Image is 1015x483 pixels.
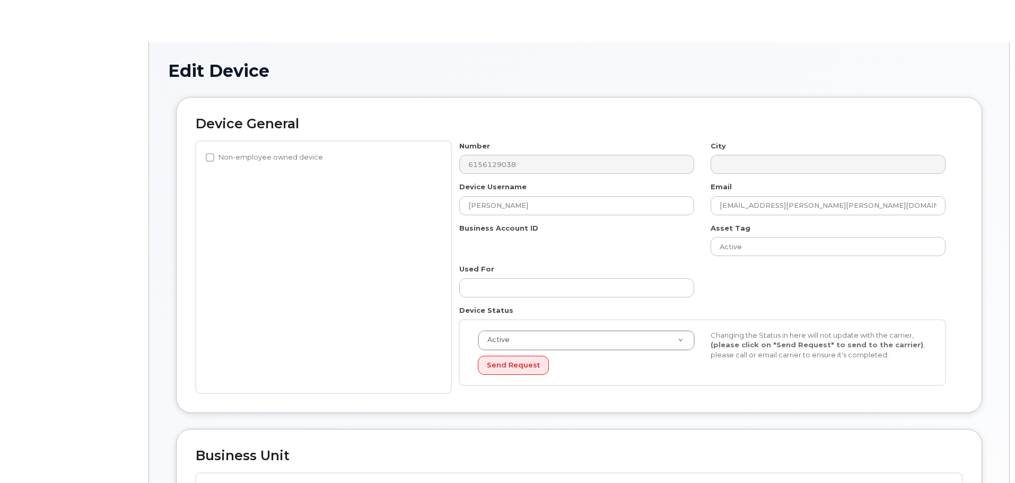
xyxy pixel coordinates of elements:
label: City [711,141,726,151]
h2: Business Unit [196,449,962,463]
h1: Edit Device [168,62,990,80]
label: Non-employee owned device [206,151,323,164]
div: Changing the Status in here will not update with the carrier, , please call or email carrier to e... [703,330,935,360]
span: Active [481,335,510,345]
strong: (please click on "Send Request" to send to the carrier) [711,340,923,349]
h2: Device General [196,117,962,131]
label: Number [459,141,490,151]
label: Business Account ID [459,223,538,233]
label: Email [711,182,732,192]
label: Device Status [459,305,513,315]
input: Non-employee owned device [206,153,214,162]
label: Asset Tag [711,223,750,233]
label: Used For [459,264,494,274]
a: Active [478,331,694,350]
label: Device Username [459,182,527,192]
button: Send Request [478,356,549,375]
